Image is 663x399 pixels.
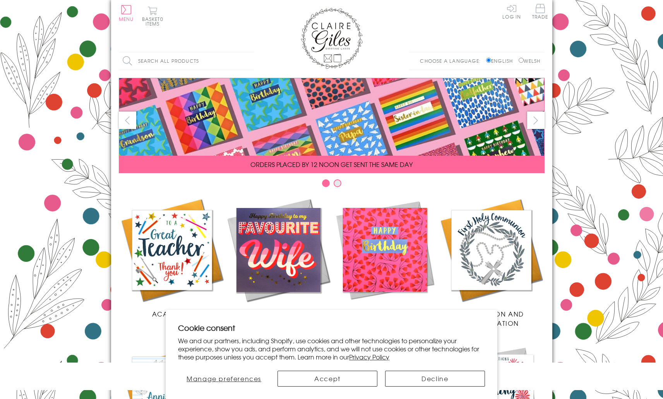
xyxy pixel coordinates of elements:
[322,179,330,187] button: Carousel Page 1 (Current Slide)
[225,197,332,318] a: New Releases
[278,371,377,387] button: Accept
[349,352,389,361] a: Privacy Policy
[187,374,261,383] span: Manage preferences
[119,15,134,22] span: Menu
[486,58,491,63] input: English
[178,337,485,361] p: We and our partners, including Shopify, use cookies and other technologies to personalize your ex...
[519,57,541,64] label: Welsh
[253,309,303,318] span: New Releases
[250,160,413,169] span: ORDERS PLACED BY 12 NOON GET SENT THE SAME DAY
[532,4,548,21] a: Trade
[334,179,341,187] button: Carousel Page 2
[119,112,136,129] button: prev
[332,197,438,318] a: Birthdays
[142,6,163,26] button: Basket0 items
[152,309,192,318] span: Academic
[502,4,521,19] a: Log In
[385,371,485,387] button: Decline
[458,309,524,328] span: Communion and Confirmation
[146,15,163,27] span: 0 items
[420,57,485,64] p: Choose a language:
[366,309,403,318] span: Birthdays
[119,52,254,70] input: Search all products
[119,179,545,191] div: Carousel Pagination
[178,371,270,387] button: Manage preferences
[119,5,134,21] button: Menu
[519,58,524,63] input: Welsh
[301,8,363,69] img: Claire Giles Greetings Cards
[486,57,517,64] label: English
[178,322,485,333] h2: Cookie consent
[119,197,225,318] a: Academic
[527,112,545,129] button: next
[438,197,545,328] a: Communion and Confirmation
[247,52,254,70] input: Search
[532,4,548,19] span: Trade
